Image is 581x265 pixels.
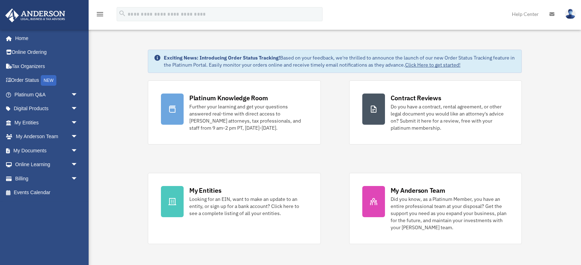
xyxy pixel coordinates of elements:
[71,115,85,130] span: arrow_drop_down
[5,143,89,158] a: My Documentsarrow_drop_down
[164,54,516,68] div: Based on your feedback, we're thrilled to announce the launch of our new Order Status Tracking fe...
[5,88,89,102] a: Platinum Q&Aarrow_drop_down
[71,143,85,158] span: arrow_drop_down
[391,196,509,231] div: Did you know, as a Platinum Member, you have an entire professional team at your disposal? Get th...
[164,55,280,61] strong: Exciting News: Introducing Order Status Tracking!
[5,158,89,172] a: Online Learningarrow_drop_down
[71,130,85,144] span: arrow_drop_down
[148,80,321,145] a: Platinum Knowledge Room Further your learning and get your questions answered real-time with dire...
[71,102,85,116] span: arrow_drop_down
[5,130,89,144] a: My Anderson Teamarrow_drop_down
[391,186,445,195] div: My Anderson Team
[96,12,104,18] a: menu
[5,59,89,73] a: Tax Organizers
[391,94,441,102] div: Contract Reviews
[189,186,221,195] div: My Entities
[349,80,522,145] a: Contract Reviews Do you have a contract, rental agreement, or other legal document you would like...
[391,103,509,131] div: Do you have a contract, rental agreement, or other legal document you would like an attorney's ad...
[3,9,67,22] img: Anderson Advisors Platinum Portal
[5,73,89,88] a: Order StatusNEW
[118,10,126,17] i: search
[41,75,56,86] div: NEW
[189,94,268,102] div: Platinum Knowledge Room
[71,88,85,102] span: arrow_drop_down
[5,45,89,60] a: Online Ordering
[565,9,576,19] img: User Pic
[189,196,308,217] div: Looking for an EIN, want to make an update to an entity, or sign up for a bank account? Click her...
[148,173,321,244] a: My Entities Looking for an EIN, want to make an update to an entity, or sign up for a bank accoun...
[71,158,85,172] span: arrow_drop_down
[71,171,85,186] span: arrow_drop_down
[96,10,104,18] i: menu
[189,103,308,131] div: Further your learning and get your questions answered real-time with direct access to [PERSON_NAM...
[5,186,89,200] a: Events Calendar
[349,173,522,244] a: My Anderson Team Did you know, as a Platinum Member, you have an entire professional team at your...
[5,102,89,116] a: Digital Productsarrow_drop_down
[5,31,85,45] a: Home
[5,171,89,186] a: Billingarrow_drop_down
[5,115,89,130] a: My Entitiesarrow_drop_down
[405,62,460,68] a: Click Here to get started!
